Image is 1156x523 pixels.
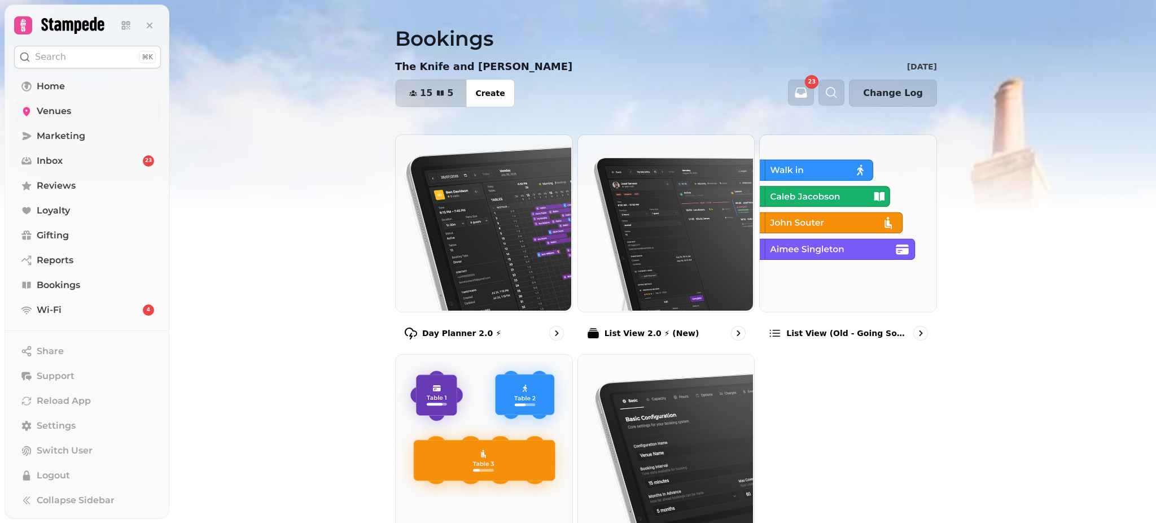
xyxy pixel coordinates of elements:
[37,179,76,193] span: Reviews
[14,439,161,462] button: Switch User
[37,494,115,507] span: Collapse Sidebar
[759,134,935,311] img: List view (Old - going soon)
[14,125,161,147] a: Marketing
[863,89,923,98] span: Change Log
[395,134,573,350] a: Day Planner 2.0 ⚡Day Planner 2.0 ⚡
[14,75,161,98] a: Home
[145,157,152,165] span: 23
[786,328,909,339] p: List view (Old - going soon)
[907,61,937,72] p: [DATE]
[37,444,93,457] span: Switch User
[447,89,453,98] span: 5
[14,299,161,321] a: Wi-Fi4
[577,134,754,311] img: List View 2.0 ⚡ (New)
[395,134,571,311] img: Day Planner 2.0 ⚡
[475,89,505,97] span: Create
[37,154,63,168] span: Inbox
[14,365,161,387] button: Support
[14,274,161,297] a: Bookings
[14,249,161,272] a: Reports
[14,46,161,68] button: Search⌘K
[808,79,816,85] span: 23
[147,306,150,314] span: 4
[37,254,73,267] span: Reports
[37,204,70,217] span: Loyalty
[759,134,937,350] a: List view (Old - going soon)List view (Old - going soon)
[14,390,161,412] button: Reload App
[466,80,514,107] button: Create
[14,340,161,363] button: Share
[605,328,699,339] p: List View 2.0 ⚡ (New)
[37,129,85,143] span: Marketing
[420,89,432,98] span: 15
[14,199,161,222] a: Loyalty
[139,51,156,63] div: ⌘K
[37,469,70,482] span: Logout
[14,464,161,487] button: Logout
[37,369,75,383] span: Support
[37,278,80,292] span: Bookings
[37,419,76,433] span: Settings
[915,328,926,339] svg: go to
[396,80,467,107] button: 155
[14,489,161,512] button: Collapse Sidebar
[37,104,71,118] span: Venues
[577,134,755,350] a: List View 2.0 ⚡ (New)List View 2.0 ⚡ (New)
[395,59,572,75] p: The Knife and [PERSON_NAME]
[37,345,64,358] span: Share
[37,394,91,408] span: Reload App
[422,328,501,339] p: Day Planner 2.0 ⚡
[733,328,744,339] svg: go to
[14,150,161,172] a: Inbox23
[37,229,69,242] span: Gifting
[14,100,161,123] a: Venues
[14,175,161,197] a: Reviews
[37,80,65,93] span: Home
[35,50,66,64] p: Search
[37,303,62,317] span: Wi-Fi
[14,224,161,247] a: Gifting
[551,328,562,339] svg: go to
[849,80,937,107] button: Change Log
[14,415,161,437] a: Settings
